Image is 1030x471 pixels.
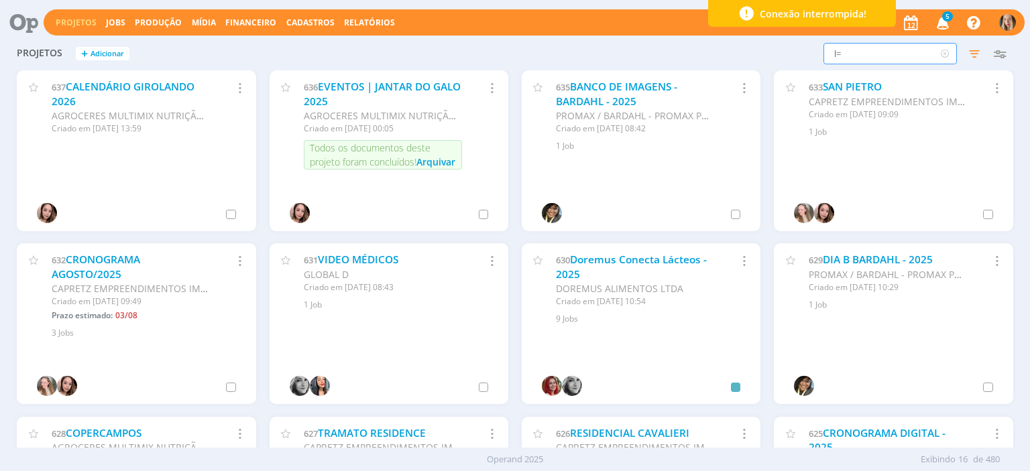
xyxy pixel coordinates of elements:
button: 5 [928,11,956,35]
a: TRAMATO RESIDENCE [318,426,426,440]
span: Arquivar [416,155,455,168]
span: 636 [304,81,318,93]
a: Mídia [192,17,216,28]
span: 628 [52,427,66,440]
span: + [81,47,88,61]
img: S [794,376,814,396]
div: Criado em [DATE] 10:29 [809,281,967,293]
span: 625 [809,427,823,440]
span: Prazo estimado: [52,310,113,321]
a: Relatórios [344,17,395,28]
div: Criado em [DATE] 09:09 [809,109,967,121]
span: 627 [304,427,318,440]
img: T [37,203,57,223]
span: 629 [809,254,823,266]
div: Criado em [DATE] 09:49 [52,295,210,308]
span: 631 [304,254,318,266]
a: CRONOGRAMA AGOSTO/2025 [52,253,140,281]
span: AGROCERES MULTIMIX NUTRIÇÃO ANIMAL LTDA. [304,109,522,122]
span: CAPRETZ EMPREENDIMENTOS IMOBILIARIOS LTDA [52,282,277,295]
input: Busca [823,43,957,64]
div: 1 Job [304,299,492,311]
button: T [998,11,1017,34]
a: DIA B BARDAHL - 2025 [823,253,933,267]
img: S [542,203,562,223]
div: Criado em [DATE] 13:59 [52,123,210,135]
a: SAN PIETRO [823,80,882,94]
a: Produção [135,17,182,28]
span: 480 [986,453,1000,466]
span: CAPRETZ EMPREENDIMENTOS IMOBILIARIOS LTDA [304,441,529,454]
button: Mídia [188,17,220,28]
img: J [290,376,310,396]
div: 3 Jobs [52,327,240,339]
span: 635 [556,81,570,93]
button: Jobs [102,17,129,28]
span: 5 [942,11,953,21]
span: Todos os documentos deste projeto foram concluídos! [310,141,431,168]
div: Criado em [DATE] 08:43 [304,281,462,293]
span: 03/08 [115,310,137,321]
img: J [562,376,582,396]
a: RESIDENCIAL CAVALIERI [570,426,689,440]
button: Cadastros [282,17,339,28]
div: Criado em [DATE] 08:42 [556,123,714,135]
img: T [814,203,834,223]
span: GLOBAL D [304,268,349,281]
span: AGROCERES MULTIMIX NUTRIÇÃO ANIMAL LTDA. [52,109,270,122]
a: COPERCAMPOS [66,426,141,440]
img: T [57,376,77,396]
span: 626 [556,427,570,440]
a: Projetos [56,17,97,28]
button: Projetos [52,17,101,28]
img: G [794,203,814,223]
img: T [290,203,310,223]
a: Jobs [106,17,125,28]
img: T [999,14,1016,31]
a: CALENDÁRIO GIROLANDO 2026 [52,80,194,109]
span: 637 [52,81,66,93]
span: DOREMUS ALIMENTOS LTDA [556,282,683,295]
a: BANCO DE IMAGENS - BARDAHL - 2025 [556,80,677,109]
img: G [37,376,57,396]
button: Relatórios [340,17,399,28]
img: K [310,376,330,396]
a: EVENTOS | JANTAR DO GALO 2025 [304,80,461,109]
div: 1 Job [809,299,997,311]
span: 632 [52,254,66,266]
span: CAPRETZ EMPREENDIMENTOS IMOBILIARIOS LTDA [556,441,781,454]
button: Produção [131,17,186,28]
a: Doremus Conecta Lácteos - 2025 [556,253,707,281]
img: G [542,376,562,396]
span: AGROCERES MULTIMIX NUTRIÇÃO ANIMAL LTDA. [52,441,270,454]
a: CRONOGRAMA DIGITAL - 2025 [809,426,946,455]
span: Cadastros [286,17,335,28]
a: Financeiro [225,17,276,28]
span: 630 [556,254,570,266]
div: 1 Job [556,140,744,152]
button: +Adicionar [76,47,129,61]
div: 1 Job [809,126,997,138]
span: Exibindo [921,453,956,466]
span: 633 [809,81,823,93]
div: Criado em [DATE] 00:05 [304,123,462,135]
span: Adicionar [91,50,124,58]
span: 16 [958,453,968,466]
button: Financeiro [221,17,280,28]
span: PROMAX / BARDAHL - PROMAX PRODUTOS MÁXIMOS S/A INDÚSTRIA E COMÉRCIO [556,109,923,122]
div: Criado em [DATE] 10:54 [556,295,714,308]
div: 9 Jobs [556,313,744,325]
span: Conexão interrompida! [760,7,866,21]
span: de [973,453,983,466]
a: VIDEO MÉDICOS [318,253,398,267]
span: Projetos [17,48,62,59]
